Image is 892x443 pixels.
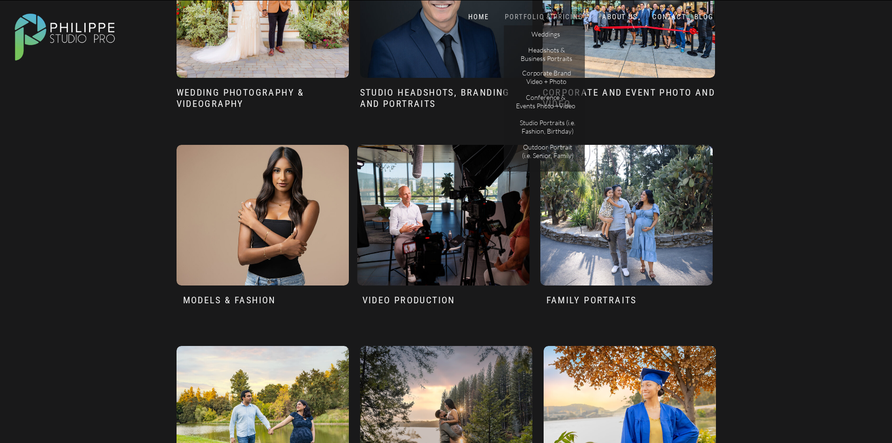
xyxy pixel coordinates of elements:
a: wEDDING pHOTOGRAPHY & vIDEOGRAPHY [177,87,349,113]
a: Outdoor Portrait (i.e. Senior, Family) [518,143,577,159]
a: video production [362,294,479,309]
p: 70+ 5 Star reviews on Google & Yelp [540,352,666,377]
a: ABOUT US [600,13,640,22]
a: cORPORATE AND eVENT pHOTO AND vIDEO [543,87,716,116]
a: Conference & Events Photo +Video [516,93,576,110]
a: Weddings [519,30,572,40]
a: sTUDIO HEADSHOTS, BRANDING AND pORTRAITS [360,87,532,116]
a: family portraits [546,294,672,309]
a: PORTFOLIO & PRICING [502,13,586,22]
a: CONTACT [650,13,689,22]
a: Headshots & Business Portraits [520,46,573,62]
a: BLOG [693,13,716,22]
a: HOME [459,13,499,22]
a: Studio Portraits (i.e. Fashion, Birthday) [516,119,579,135]
h2: Don't just take our word for it [459,227,730,318]
a: Corporate Brand Video + Photo [520,69,573,85]
a: Models & fashion [183,294,293,306]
